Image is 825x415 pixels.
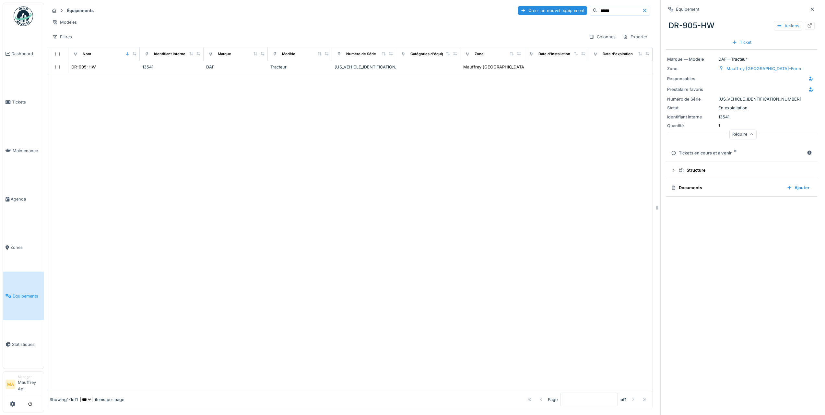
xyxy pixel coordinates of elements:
[12,99,41,105] span: Tickets
[49,32,75,42] div: Filtres
[3,78,44,126] a: Tickets
[50,397,78,403] div: Showing 1 - 1 of 1
[142,64,201,70] div: 13541
[667,105,816,111] div: En exploitation
[586,32,619,42] div: Colonnes
[3,320,44,369] a: Statistiques
[667,86,716,92] div: Prestataire favoris
[676,6,699,12] div: Équipement
[548,397,558,403] div: Page
[620,32,650,42] div: Exporter
[71,64,96,70] div: DR-905-HW
[679,167,809,173] div: Structure
[667,114,716,120] div: Identifiant interne
[218,51,231,57] div: Marque
[668,165,815,177] summary: Structure
[667,96,716,102] div: Numéro de Série
[3,272,44,320] a: Équipements
[729,130,757,139] div: Réduire
[784,183,812,192] div: Ajouter
[620,397,627,403] strong: of 1
[667,105,716,111] div: Statut
[13,293,41,299] span: Équipements
[671,185,782,191] div: Documents
[11,51,41,57] span: Dashboard
[666,17,817,34] div: DR-905-HW
[12,341,41,348] span: Statistiques
[538,51,570,57] div: Date d'Installation
[13,148,41,154] span: Maintenance
[206,64,265,70] div: DAF
[335,64,394,70] div: [US_VEHICLE_IDENTIFICATION_NUMBER]
[667,56,716,62] div: Marque — Modèle
[11,196,41,202] span: Agenda
[667,56,816,62] div: DAF — Tracteur
[729,38,754,47] div: Ticket
[18,374,41,379] div: Manager
[667,96,816,102] div: [US_VEHICLE_IDENTIFICATION_NUMBER]
[668,147,815,159] summary: Tickets en cours et à venir0
[410,51,455,57] div: Catégories d'équipement
[346,51,376,57] div: Numéro de Série
[603,51,633,57] div: Date d'expiration
[18,374,41,395] li: Mauffrey Api
[6,380,15,389] li: MA
[6,374,41,396] a: MA ManagerMauffrey Api
[3,30,44,78] a: Dashboard
[80,397,124,403] div: items per page
[3,223,44,272] a: Zones
[49,18,80,27] div: Modèles
[671,150,804,156] div: Tickets en cours et à venir
[667,123,816,129] div: 1
[270,64,329,70] div: Tracteur
[282,51,295,57] div: Modèle
[14,6,33,26] img: Badge_color-CXgf-gQk.svg
[667,114,816,120] div: 13541
[10,244,41,250] span: Zones
[154,51,185,57] div: Identifiant interne
[667,76,716,82] div: Responsables
[667,123,716,129] div: Quantité
[3,175,44,223] a: Agenda
[463,64,538,70] div: Mauffrey [GEOGRAPHIC_DATA]-Form
[518,6,587,15] div: Créer un nouvel équipement
[3,127,44,175] a: Maintenance
[726,66,801,72] div: Mauffrey [GEOGRAPHIC_DATA]-Form
[667,66,716,72] div: Zone
[64,7,96,14] strong: Équipements
[668,182,815,194] summary: DocumentsAjouter
[83,51,91,57] div: Nom
[774,21,802,31] div: Actions
[475,51,484,57] div: Zone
